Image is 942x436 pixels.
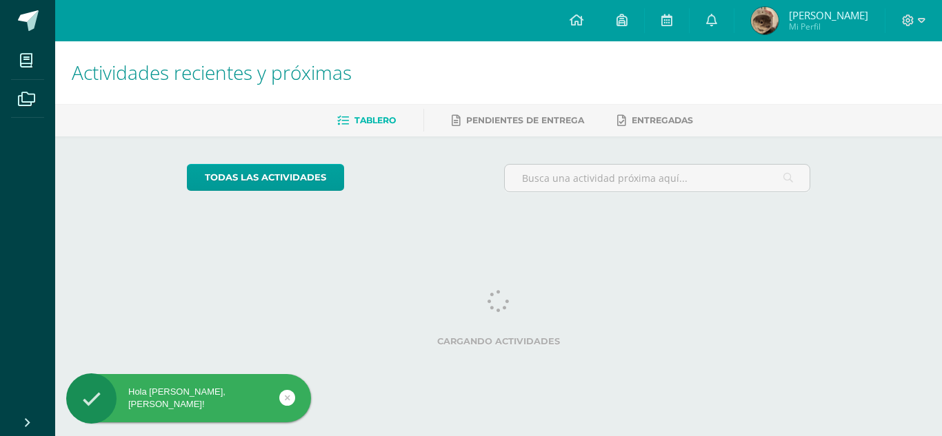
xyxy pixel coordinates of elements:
[505,165,810,191] input: Busca una actividad próxima aquí...
[789,21,868,32] span: Mi Perfil
[72,59,352,85] span: Actividades recientes y próximas
[617,110,693,132] a: Entregadas
[66,386,311,411] div: Hola [PERSON_NAME], [PERSON_NAME]!
[632,115,693,125] span: Entregadas
[452,110,584,132] a: Pendientes de entrega
[187,336,811,346] label: Cargando actividades
[466,115,584,125] span: Pendientes de entrega
[751,7,779,34] img: 4a7f54cfb78641ec56ee0249bd5416f7.png
[354,115,396,125] span: Tablero
[187,164,344,191] a: todas las Actividades
[789,8,868,22] span: [PERSON_NAME]
[337,110,396,132] a: Tablero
